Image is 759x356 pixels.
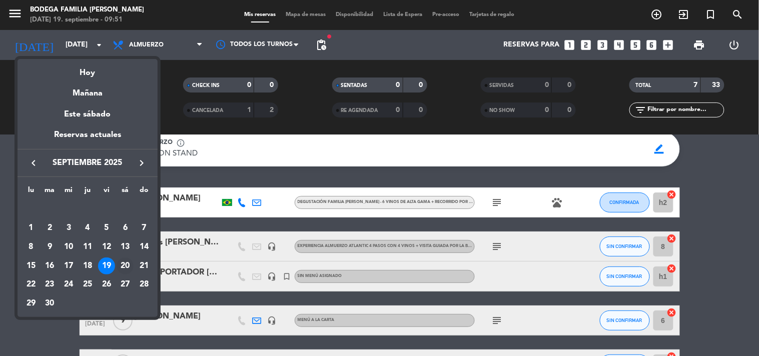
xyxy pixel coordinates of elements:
div: 12 [98,238,115,255]
div: 13 [117,238,134,255]
td: 17 de septiembre de 2025 [59,256,78,275]
td: 10 de septiembre de 2025 [59,237,78,256]
td: 8 de septiembre de 2025 [22,237,41,256]
div: 15 [23,257,40,274]
div: 16 [42,257,59,274]
td: 1 de septiembre de 2025 [22,218,41,237]
div: Mañana [18,79,158,100]
td: 30 de septiembre de 2025 [41,294,60,313]
div: Reservas actuales [18,128,158,149]
div: 14 [136,238,153,255]
div: 20 [117,257,134,274]
td: 13 de septiembre de 2025 [116,237,135,256]
div: 9 [42,238,59,255]
div: 8 [23,238,40,255]
td: 12 de septiembre de 2025 [97,237,116,256]
div: 25 [79,276,96,293]
td: 7 de septiembre de 2025 [135,218,154,237]
td: 29 de septiembre de 2025 [22,294,41,313]
div: 5 [98,219,115,236]
td: 19 de septiembre de 2025 [97,256,116,275]
td: 9 de septiembre de 2025 [41,237,60,256]
i: keyboard_arrow_left [28,157,40,169]
td: SEP. [22,200,154,219]
button: keyboard_arrow_right [133,156,151,169]
td: 5 de septiembre de 2025 [97,218,116,237]
th: miércoles [59,184,78,200]
div: 4 [79,219,96,236]
div: 28 [136,276,153,293]
th: lunes [22,184,41,200]
td: 24 de septiembre de 2025 [59,275,78,294]
div: 6 [117,219,134,236]
td: 6 de septiembre de 2025 [116,218,135,237]
th: martes [41,184,60,200]
div: 19 [98,257,115,274]
div: 27 [117,276,134,293]
td: 27 de septiembre de 2025 [116,275,135,294]
td: 14 de septiembre de 2025 [135,237,154,256]
div: 10 [60,238,77,255]
div: 2 [42,219,59,236]
td: 4 de septiembre de 2025 [78,218,97,237]
th: sábado [116,184,135,200]
div: 7 [136,219,153,236]
td: 2 de septiembre de 2025 [41,218,60,237]
div: 18 [79,257,96,274]
td: 25 de septiembre de 2025 [78,275,97,294]
div: 24 [60,276,77,293]
td: 22 de septiembre de 2025 [22,275,41,294]
div: 22 [23,276,40,293]
td: 15 de septiembre de 2025 [22,256,41,275]
div: 26 [98,276,115,293]
th: domingo [135,184,154,200]
div: 17 [60,257,77,274]
div: 3 [60,219,77,236]
td: 26 de septiembre de 2025 [97,275,116,294]
div: 30 [42,295,59,312]
span: septiembre 2025 [43,156,133,169]
div: 21 [136,257,153,274]
td: 3 de septiembre de 2025 [59,218,78,237]
div: Hoy [18,59,158,79]
div: Este sábado [18,100,158,128]
div: 1 [23,219,40,236]
div: 23 [42,276,59,293]
td: 23 de septiembre de 2025 [41,275,60,294]
td: 18 de septiembre de 2025 [78,256,97,275]
th: viernes [97,184,116,200]
button: keyboard_arrow_left [25,156,43,169]
td: 20 de septiembre de 2025 [116,256,135,275]
th: jueves [78,184,97,200]
i: keyboard_arrow_right [136,157,148,169]
td: 11 de septiembre de 2025 [78,237,97,256]
td: 28 de septiembre de 2025 [135,275,154,294]
td: 21 de septiembre de 2025 [135,256,154,275]
div: 29 [23,295,40,312]
td: 16 de septiembre de 2025 [41,256,60,275]
div: 11 [79,238,96,255]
